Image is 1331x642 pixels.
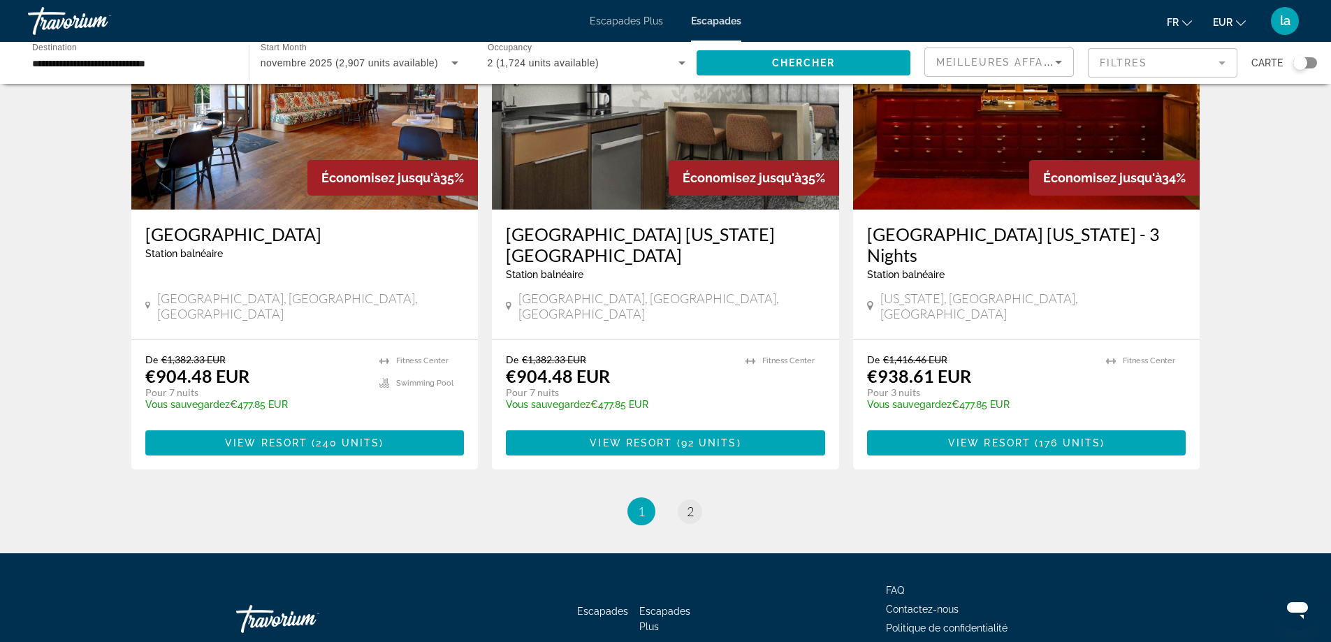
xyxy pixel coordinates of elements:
[145,224,465,245] a: [GEOGRAPHIC_DATA]
[261,57,438,68] span: novembre 2025 (2,907 units available)
[687,504,694,519] span: 2
[936,54,1062,71] mat-select: Sort by
[157,291,464,321] span: [GEOGRAPHIC_DATA], [GEOGRAPHIC_DATA], [GEOGRAPHIC_DATA]
[1275,586,1320,631] iframe: Bouton de lancement de la fenêtre de messagerie
[867,269,945,280] span: Station balnéaire
[697,50,910,75] button: Chercher
[936,57,1070,68] span: Meilleures affaires
[590,437,672,448] span: View Resort
[145,399,366,410] p: €477.85 EUR
[1167,12,1192,32] button: Changer de langue
[1088,48,1237,78] button: Filter
[681,437,737,448] span: 92 units
[316,437,379,448] span: 240 units
[396,356,449,365] span: Fitness Center
[488,43,532,52] span: Occupancy
[145,353,158,365] span: De
[506,430,825,455] button: View Resort(92 units)
[886,585,904,596] a: FAQ
[867,365,971,386] p: €938.61 EUR
[948,437,1031,448] span: View Resort
[1031,437,1105,448] span: ( )
[1251,53,1283,73] span: Carte
[236,598,376,640] a: Travorium
[261,43,307,52] span: Start Month
[639,606,690,632] a: Escapades Plus
[577,606,628,617] a: Escapades
[1039,437,1100,448] span: 176 units
[1213,12,1246,32] button: Changer de devise
[867,399,952,410] span: Vous sauvegardez
[1123,356,1175,365] span: Fitness Center
[867,386,1093,399] p: Pour 3 nuits
[321,170,440,185] span: Économisez jusqu'à
[691,15,741,27] a: Escapades
[683,170,801,185] span: Économisez jusqu'à
[1043,170,1162,185] span: Économisez jusqu'à
[669,160,839,196] div: 35%
[638,504,645,519] span: 1
[28,3,168,39] a: Travorium
[145,248,223,259] span: Station balnéaire
[161,353,226,365] span: €1,382.33 EUR
[1213,17,1232,28] font: EUR
[145,430,465,455] button: View Resort(240 units)
[867,430,1186,455] button: View Resort(176 units)
[506,365,610,386] p: €904.48 EUR
[883,353,947,365] span: €1,416.46 EUR
[1167,17,1179,28] font: fr
[225,437,307,448] span: View Resort
[1267,6,1303,36] button: Menu utilisateur
[886,622,1008,634] a: Politique de confidentialité
[518,291,825,321] span: [GEOGRAPHIC_DATA], [GEOGRAPHIC_DATA], [GEOGRAPHIC_DATA]
[506,399,590,410] span: Vous sauvegardez
[506,269,583,280] span: Station balnéaire
[886,604,959,615] a: Contactez-nous
[1029,160,1200,196] div: 34%
[772,57,836,68] span: Chercher
[1280,13,1290,28] font: la
[867,399,1093,410] p: €477.85 EUR
[506,399,732,410] p: €477.85 EUR
[145,399,230,410] span: Vous sauvegardez
[488,57,599,68] span: 2 (1,724 units available)
[506,353,518,365] span: De
[145,365,249,386] p: €904.48 EUR
[506,386,732,399] p: Pour 7 nuits
[672,437,741,448] span: ( )
[522,353,586,365] span: €1,382.33 EUR
[396,379,453,388] span: Swimming Pool
[307,160,478,196] div: 35%
[131,497,1200,525] nav: Pagination
[880,291,1186,321] span: [US_STATE], [GEOGRAPHIC_DATA], [GEOGRAPHIC_DATA]
[32,43,77,52] span: Destination
[506,224,825,265] a: [GEOGRAPHIC_DATA] [US_STATE][GEOGRAPHIC_DATA]
[762,356,815,365] span: Fitness Center
[590,15,663,27] a: Escapades Plus
[867,353,880,365] span: De
[307,437,384,448] span: ( )
[145,386,366,399] p: Pour 7 nuits
[867,224,1186,265] a: [GEOGRAPHIC_DATA] [US_STATE] - 3 Nights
